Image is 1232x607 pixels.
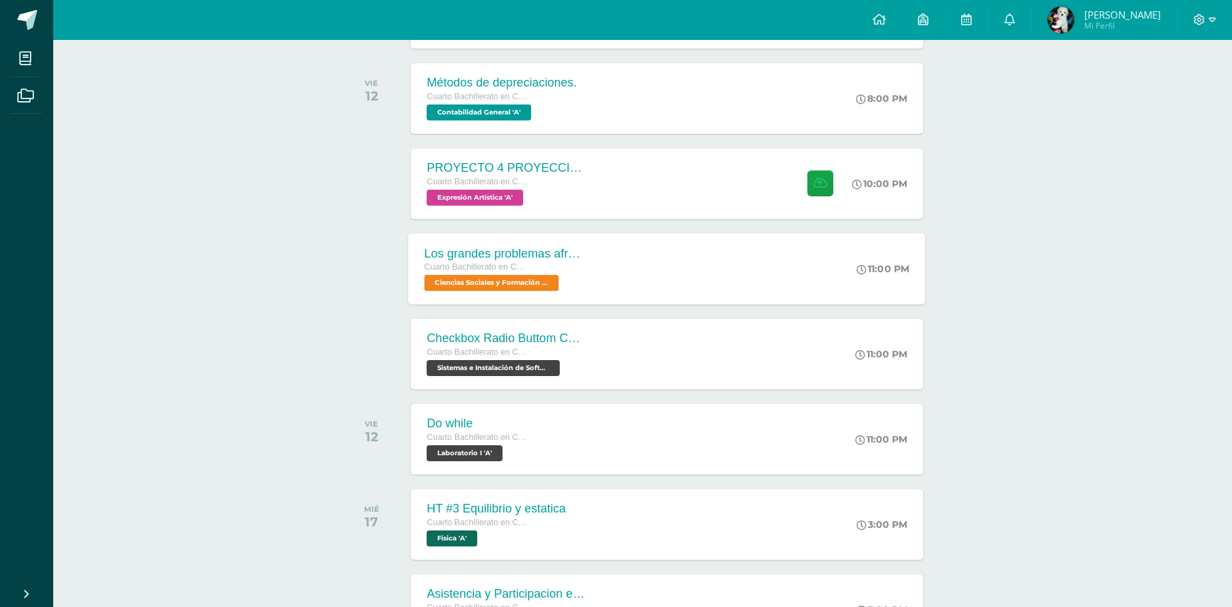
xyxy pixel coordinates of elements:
[427,104,531,120] span: Contabilidad General 'A'
[427,331,586,345] div: Checkbox Radio Buttom Cajas de Selección
[427,347,526,357] span: Cuarto Bachillerato en CCLL con Orientación en Computación
[365,79,378,88] div: VIE
[427,530,477,546] span: Física 'A'
[855,348,907,360] div: 11:00 PM
[427,445,503,461] span: Laboratorio I 'A'
[365,88,378,104] div: 12
[855,433,907,445] div: 11:00 PM
[365,419,378,429] div: VIE
[425,275,559,291] span: Ciencias Sociales y Formación Ciudadana 'A'
[427,161,586,175] div: PROYECTO 4 PROYECCION 2
[856,93,907,104] div: 8:00 PM
[1084,8,1161,21] span: [PERSON_NAME]
[427,92,526,101] span: Cuarto Bachillerato en CCLL con Orientación en Computación
[427,190,523,206] span: Expresión Artística 'A'
[427,502,566,516] div: HT #3 Equilibrio y estatica
[364,505,379,514] div: MIÉ
[427,518,526,527] span: Cuarto Bachillerato en CCLL con Orientación en Computación
[427,433,526,442] span: Cuarto Bachillerato en CCLL con Orientación en Computación
[425,262,526,272] span: Cuarto Bachillerato en CCLL con Orientación en Computación
[427,76,576,90] div: Métodos de depreciaciones.
[364,514,379,530] div: 17
[857,263,910,275] div: 11:00 PM
[1084,20,1161,31] span: Mi Perfil
[425,246,586,260] div: Los grandes problemas afrontados
[427,360,560,376] span: Sistemas e Instalación de Software 'A'
[857,518,907,530] div: 3:00 PM
[852,178,907,190] div: 10:00 PM
[427,177,526,186] span: Cuarto Bachillerato en CCLL con Orientación en Computación
[365,429,378,445] div: 12
[427,587,586,601] div: Asistencia y Participacion en clase
[427,417,526,431] div: Do while
[1048,7,1074,33] img: 70015ccc4c082194efa4aa3ae2a158a9.png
